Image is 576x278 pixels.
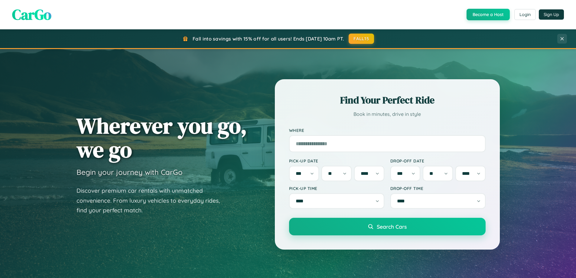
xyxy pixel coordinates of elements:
button: FALL15 [349,34,374,44]
h2: Find Your Perfect Ride [289,93,486,107]
button: Become a Host [467,9,510,20]
p: Book in minutes, drive in style [289,110,486,119]
label: Drop-off Date [390,158,486,163]
button: Login [514,9,536,20]
span: Fall into savings with 15% off for all users! Ends [DATE] 10am PT. [193,36,344,42]
p: Discover premium car rentals with unmatched convenience. From luxury vehicles to everyday rides, ... [76,186,228,215]
label: Where [289,128,486,133]
span: CarGo [12,5,51,25]
h1: Wherever you go, we go [76,114,247,162]
label: Pick-up Time [289,186,384,191]
span: Search Cars [377,223,407,230]
h3: Begin your journey with CarGo [76,168,183,177]
button: Sign Up [539,9,564,20]
button: Search Cars [289,218,486,235]
label: Drop-off Time [390,186,486,191]
label: Pick-up Date [289,158,384,163]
